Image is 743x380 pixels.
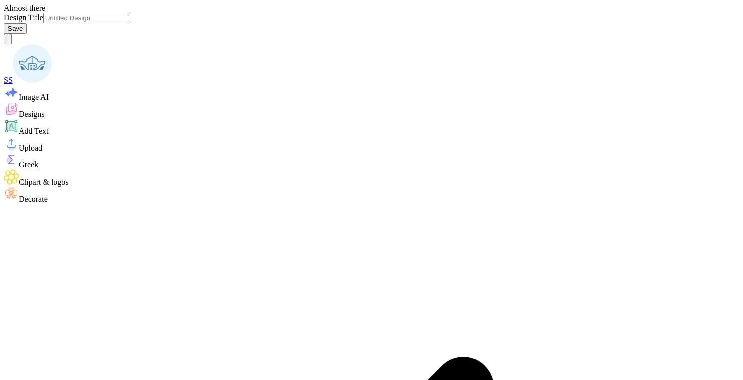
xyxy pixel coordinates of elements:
span: Image AI [19,93,49,101]
span: SS [4,76,13,84]
input: Untitled Design [43,13,131,23]
span: Clipart & logos [19,178,69,186]
label: Design Title [4,13,43,22]
span: Designs [19,110,45,118]
span: Upload [19,144,42,152]
span: Add Text [19,127,48,135]
div: Almost there [4,4,739,13]
a: SS [4,76,52,84]
img: Siddhant Singh [13,44,52,83]
button: Save [4,23,27,34]
span: Decorate [19,195,48,203]
span: Greek [19,160,38,169]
